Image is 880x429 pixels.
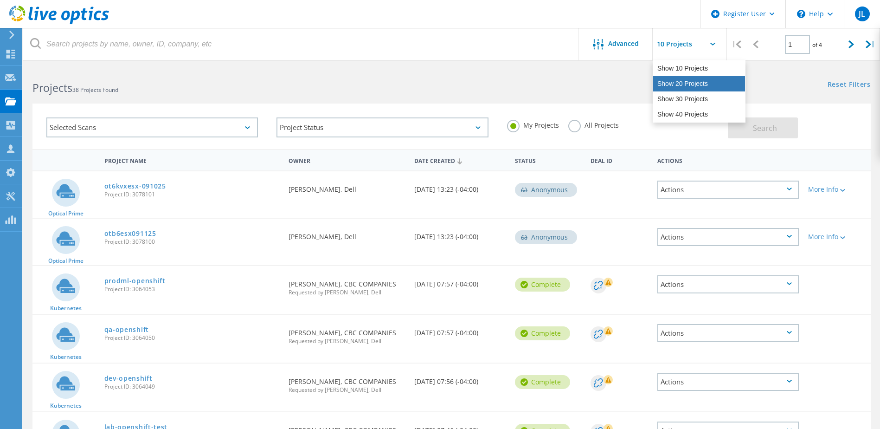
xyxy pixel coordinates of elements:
div: Actions [657,373,799,391]
span: Search [753,123,777,133]
div: Anonymous [515,230,577,244]
span: Project ID: 3078101 [104,192,280,197]
input: Search projects by name, owner, ID, company, etc [23,28,579,60]
div: [DATE] 13:23 (-04:00) [410,171,510,202]
label: All Projects [568,120,619,129]
span: Requested by [PERSON_NAME], Dell [289,387,405,393]
div: Deal Id [586,151,653,169]
div: Actions [657,228,799,246]
div: Show 10 Projects [653,61,745,76]
div: [PERSON_NAME], CBC COMPANIES [284,364,410,402]
span: Requested by [PERSON_NAME], Dell [289,338,405,344]
div: More Info [808,186,866,193]
div: Actions [657,275,799,293]
div: [DATE] 07:57 (-04:00) [410,315,510,345]
span: Kubernetes [50,305,82,311]
a: prodml-openshift [104,278,166,284]
div: Owner [284,151,410,169]
div: Complete [515,278,570,292]
div: Selected Scans [46,117,258,137]
div: Date Created [410,151,510,169]
div: Actions [653,151,803,169]
span: Advanced [608,40,639,47]
div: Show 20 Projects [653,76,745,91]
div: [PERSON_NAME], CBC COMPANIES [284,266,410,305]
span: JL [859,10,865,18]
span: 38 Projects Found [72,86,118,94]
div: | [727,28,746,61]
button: Search [728,117,798,138]
a: otb6esx091125 [104,230,156,237]
span: Project ID: 3064053 [104,286,280,292]
span: Kubernetes [50,403,82,409]
div: Anonymous [515,183,577,197]
div: [PERSON_NAME], Dell [284,171,410,202]
span: Project ID: 3064050 [104,335,280,341]
a: Reset Filters [828,81,871,89]
div: Actions [657,324,799,342]
div: [PERSON_NAME], CBC COMPANIES [284,315,410,353]
div: | [861,28,880,61]
span: Requested by [PERSON_NAME], Dell [289,290,405,295]
div: Status [510,151,586,169]
a: qa-openshift [104,326,149,333]
div: Actions [657,181,799,199]
a: ot6kvxesx-091025 [104,183,166,189]
div: [PERSON_NAME], Dell [284,219,410,249]
span: of 4 [812,41,822,49]
span: Optical Prime [48,211,84,216]
div: [DATE] 07:57 (-04:00) [410,266,510,297]
span: Project ID: 3064049 [104,384,280,390]
div: Complete [515,326,570,340]
span: Kubernetes [50,354,82,360]
span: Optical Prime [48,258,84,264]
div: [DATE] 13:23 (-04:00) [410,219,510,249]
div: Show 30 Projects [653,91,745,107]
div: Project Status [276,117,488,137]
b: Projects [32,80,72,95]
div: Project Name [100,151,284,169]
div: More Info [808,234,866,240]
span: Project ID: 3078100 [104,239,280,245]
div: Show 40 Projects [653,107,745,122]
a: Live Optics Dashboard [9,19,109,26]
div: [DATE] 07:56 (-04:00) [410,364,510,394]
svg: \n [797,10,805,18]
a: dev-openshift [104,375,153,382]
label: My Projects [507,120,559,129]
div: Complete [515,375,570,389]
